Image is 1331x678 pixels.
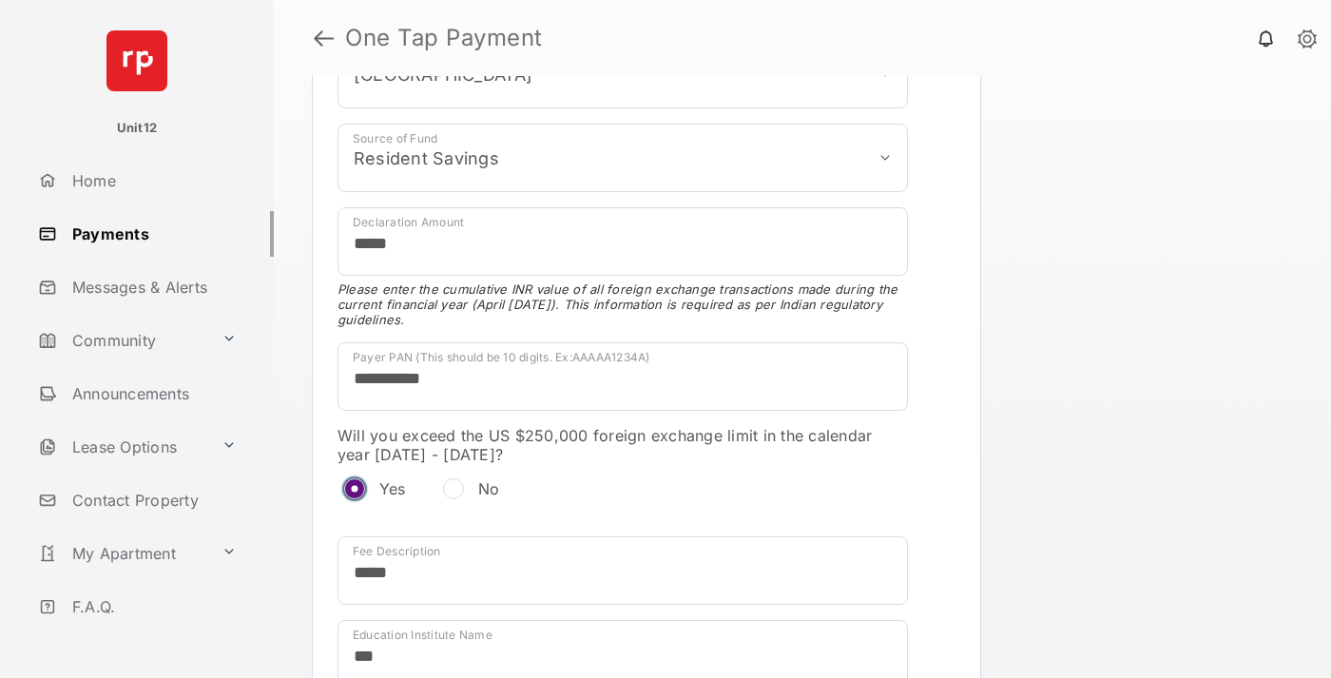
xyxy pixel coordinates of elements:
label: No [478,479,500,498]
img: svg+xml;base64,PHN2ZyB4bWxucz0iaHR0cDovL3d3dy53My5vcmcvMjAwMC9zdmciIHdpZHRoPSI2NCIgaGVpZ2h0PSI2NC... [106,30,167,91]
a: Announcements [30,371,274,416]
strong: One Tap Payment [345,27,543,49]
p: Unit12 [117,119,158,138]
a: Community [30,318,214,363]
a: My Apartment [30,531,214,576]
label: Yes [379,479,406,498]
a: Messages & Alerts [30,264,274,310]
a: Lease Options [30,424,214,470]
label: Will you exceed the US $250,000 foreign exchange limit in the calendar year [DATE] - [DATE]? [338,426,908,464]
a: Payments [30,211,274,257]
a: Home [30,158,274,203]
a: F.A.Q. [30,584,274,630]
span: Please enter the cumulative INR value of all foreign exchange transactions made during the curren... [338,281,908,327]
a: Contact Property [30,477,274,523]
